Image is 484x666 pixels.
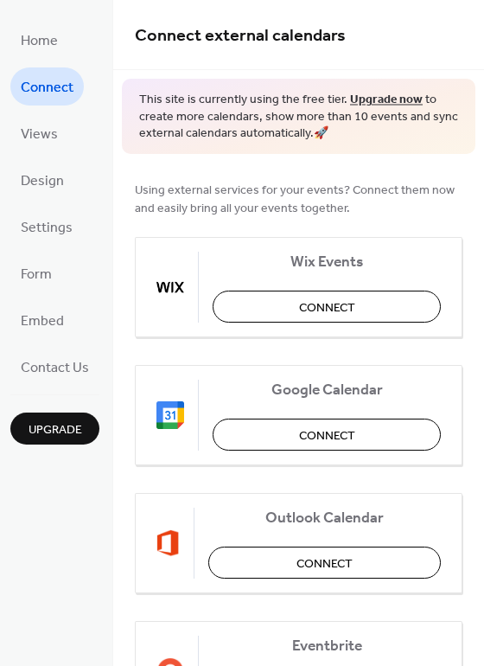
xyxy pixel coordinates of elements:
a: Embed [10,301,74,339]
span: Wix Events [213,253,441,271]
span: Eventbrite [213,637,441,655]
span: Connect [299,426,355,445]
span: Upgrade [29,421,82,439]
img: outlook [156,529,180,557]
span: Views [21,121,58,149]
button: Connect [208,547,441,579]
span: Connect [21,74,73,102]
img: wix [156,273,184,301]
img: google [156,401,184,429]
button: Upgrade [10,413,99,445]
span: Design [21,168,64,195]
a: Connect [10,67,84,106]
span: Home [21,28,58,55]
button: Connect [213,291,441,323]
a: Views [10,114,68,152]
a: Upgrade now [350,88,423,112]
span: Connect external calendars [135,19,346,53]
span: Embed [21,308,64,336]
a: Form [10,254,62,292]
span: Contact Us [21,355,89,382]
span: Settings [21,215,73,242]
a: Home [10,21,68,59]
a: Contact Us [10,348,99,386]
a: Settings [10,208,83,246]
button: Connect [213,419,441,451]
span: Connect [296,554,353,573]
span: This site is currently using the free tier. to create more calendars, show more than 10 events an... [139,92,458,143]
span: Outlook Calendar [208,509,441,527]
a: Design [10,161,74,199]
span: Connect [299,298,355,317]
span: Google Calendar [213,381,441,399]
span: Form [21,261,52,289]
span: Using external services for your events? Connect them now and easily bring all your events together. [135,181,462,217]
